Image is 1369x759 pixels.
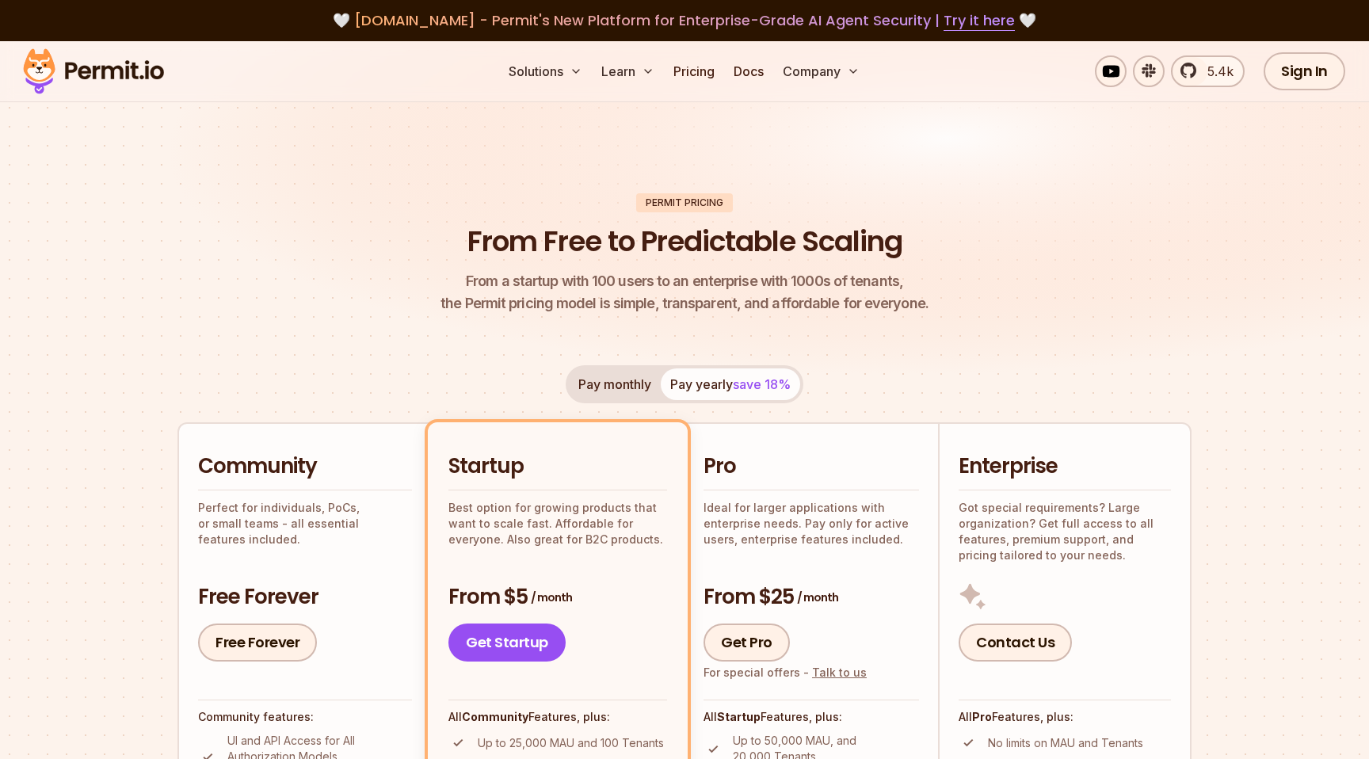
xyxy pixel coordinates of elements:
[478,735,664,751] p: Up to 25,000 MAU and 100 Tenants
[198,500,412,547] p: Perfect for individuals, PoCs, or small teams - all essential features included.
[462,710,528,723] strong: Community
[704,583,919,612] h3: From $25
[531,589,572,605] span: / month
[704,500,919,547] p: Ideal for larger applications with enterprise needs. Pay only for active users, enterprise featur...
[959,624,1072,662] a: Contact Us
[776,55,866,87] button: Company
[16,44,171,98] img: Permit logo
[467,222,902,261] h1: From Free to Predictable Scaling
[198,583,412,612] h3: Free Forever
[354,10,1015,30] span: [DOMAIN_NAME] - Permit's New Platform for Enterprise-Grade AI Agent Security |
[667,55,721,87] a: Pricing
[502,55,589,87] button: Solutions
[569,368,661,400] button: Pay monthly
[198,709,412,725] h4: Community features:
[727,55,770,87] a: Docs
[959,452,1171,481] h2: Enterprise
[448,583,667,612] h3: From $5
[198,624,317,662] a: Free Forever
[1264,52,1345,90] a: Sign In
[959,500,1171,563] p: Got special requirements? Large organization? Get full access to all features, premium support, a...
[812,666,867,679] a: Talk to us
[448,624,566,662] a: Get Startup
[198,452,412,481] h2: Community
[448,452,667,481] h2: Startup
[704,665,867,681] div: For special offers -
[1171,55,1245,87] a: 5.4k
[440,270,929,315] p: the Permit pricing model is simple, transparent, and affordable for everyone.
[636,193,733,212] div: Permit Pricing
[448,500,667,547] p: Best option for growing products that want to scale fast. Affordable for everyone. Also great for...
[448,709,667,725] h4: All Features, plus:
[440,270,929,292] span: From a startup with 100 users to an enterprise with 1000s of tenants,
[38,10,1331,32] div: 🤍 🤍
[1198,62,1234,81] span: 5.4k
[972,710,992,723] strong: Pro
[704,709,919,725] h4: All Features, plus:
[959,709,1171,725] h4: All Features, plus:
[944,10,1015,31] a: Try it here
[988,735,1143,751] p: No limits on MAU and Tenants
[595,55,661,87] button: Learn
[797,589,838,605] span: / month
[717,710,761,723] strong: Startup
[704,452,919,481] h2: Pro
[704,624,790,662] a: Get Pro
